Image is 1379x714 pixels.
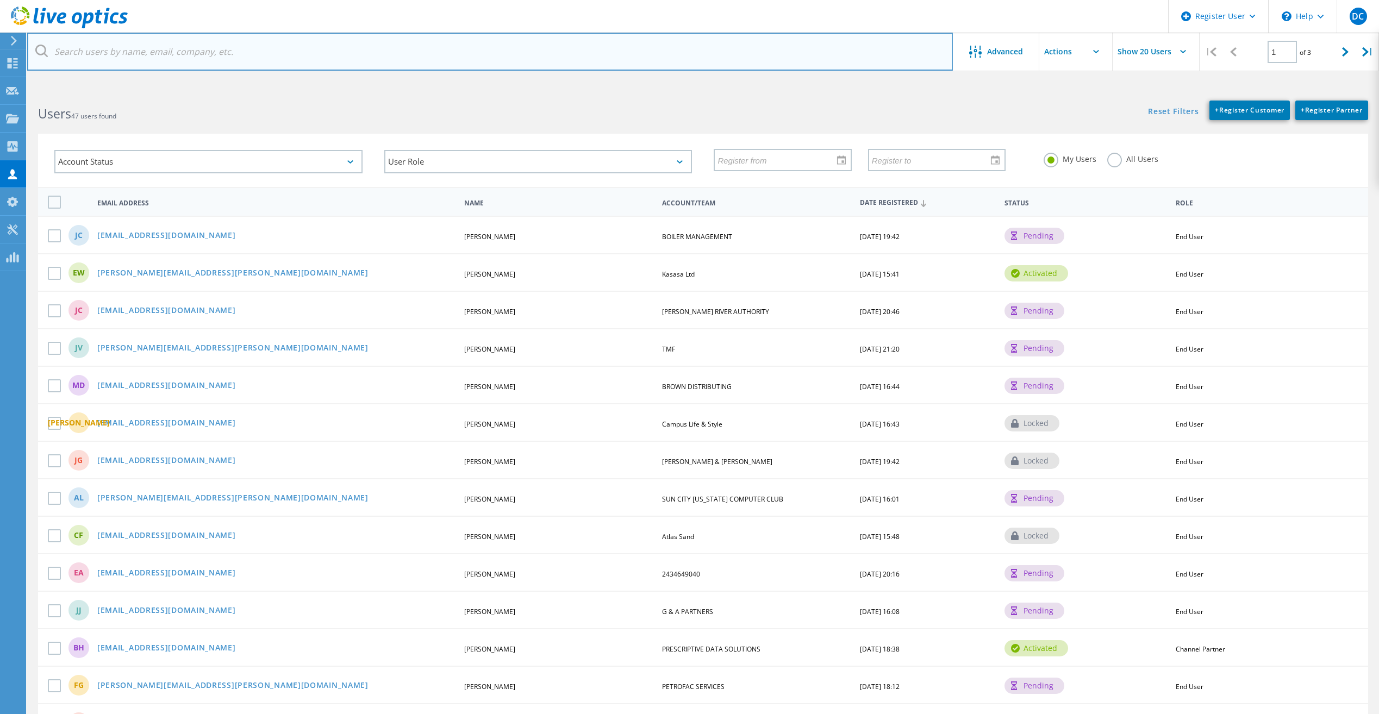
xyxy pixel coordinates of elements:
span: [PERSON_NAME] [464,457,515,466]
span: DC [1352,12,1364,21]
span: End User [1176,270,1203,279]
span: 47 users found [71,111,116,121]
div: locked [1004,415,1059,431]
span: AL [74,494,84,502]
svg: \n [1282,11,1291,21]
span: [PERSON_NAME] [464,494,515,504]
span: End User [1176,607,1203,616]
div: pending [1004,490,1064,506]
span: [PERSON_NAME] [464,569,515,579]
span: [PERSON_NAME] [464,232,515,241]
a: Reset Filters [1148,108,1199,117]
span: [DATE] 16:43 [860,419,900,429]
span: [DATE] 21:20 [860,345,900,354]
span: [PERSON_NAME] [464,607,515,616]
span: Role [1176,200,1351,206]
span: End User [1176,232,1203,241]
span: [PERSON_NAME] [464,532,515,541]
span: Register Partner [1301,105,1363,115]
a: [EMAIL_ADDRESS][DOMAIN_NAME] [97,231,236,241]
div: locked [1004,453,1059,469]
b: + [1215,105,1219,115]
a: [EMAIL_ADDRESS][DOMAIN_NAME] [97,606,236,616]
div: | [1357,33,1379,71]
span: End User [1176,682,1203,691]
span: [DATE] 20:46 [860,307,900,316]
div: pending [1004,303,1064,319]
a: +Register Customer [1209,101,1290,120]
span: [DATE] 18:38 [860,644,900,654]
span: EA [74,569,84,577]
span: JJ [76,606,82,614]
span: [DATE] 16:01 [860,494,900,504]
input: Register from [715,149,843,170]
a: +Register Partner [1295,101,1368,120]
div: activated [1004,640,1068,656]
span: Kasasa Ltd [662,270,695,279]
span: End User [1176,494,1203,504]
div: pending [1004,378,1064,394]
span: [DATE] 18:12 [860,682,900,691]
span: BOILER MANAGEMENT [662,232,732,241]
a: [EMAIL_ADDRESS][DOMAIN_NAME] [97,381,236,391]
div: pending [1004,228,1064,244]
span: 2434649040 [662,569,700,579]
span: Campus Life & Style [662,419,722,429]
div: pending [1004,565,1064,581]
a: [EMAIL_ADDRESS][DOMAIN_NAME] [97,306,236,316]
span: BROWN DISTRIBUTING [662,382,732,391]
a: [EMAIL_ADDRESS][DOMAIN_NAME] [97,644,236,653]
span: PETROFAC SERVICES [662,682,725,691]
span: [PERSON_NAME] [464,419,515,429]
span: End User [1176,569,1203,579]
span: [PERSON_NAME] [464,644,515,654]
a: [PERSON_NAME][EMAIL_ADDRESS][PERSON_NAME][DOMAIN_NAME] [97,344,369,353]
span: JC [75,231,83,239]
b: Users [38,105,71,122]
span: Advanced [987,48,1023,55]
div: User Role [384,150,692,173]
span: End User [1176,419,1203,429]
input: Search users by name, email, company, etc. [27,33,953,71]
span: [PERSON_NAME] [48,419,110,427]
span: JV [75,344,83,352]
span: End User [1176,382,1203,391]
span: [DATE] 19:42 [860,457,900,466]
label: My Users [1044,153,1096,163]
div: locked [1004,528,1059,544]
a: [EMAIL_ADDRESS][DOMAIN_NAME] [97,569,236,578]
label: All Users [1107,153,1158,163]
span: [DATE] 16:44 [860,382,900,391]
span: Email Address [97,200,455,206]
span: Name [464,200,653,206]
a: Live Optics Dashboard [11,23,128,30]
div: Account Status [54,150,363,173]
span: TMF [662,345,675,354]
span: End User [1176,532,1203,541]
a: [EMAIL_ADDRESS][DOMAIN_NAME] [97,456,236,466]
b: + [1301,105,1305,115]
span: Account/Team [662,200,851,206]
span: End User [1176,345,1203,354]
span: Atlas Sand [662,532,694,541]
span: [PERSON_NAME] RIVER AUTHORITY [662,307,769,316]
span: Register Customer [1215,105,1284,115]
a: [PERSON_NAME][EMAIL_ADDRESS][PERSON_NAME][DOMAIN_NAME] [97,681,369,691]
span: [PERSON_NAME] [464,682,515,691]
div: pending [1004,340,1064,356]
span: Status [1004,200,1166,206]
span: of 3 [1300,48,1311,57]
span: JC [75,306,83,314]
a: [PERSON_NAME][EMAIL_ADDRESS][PERSON_NAME][DOMAIN_NAME] [97,494,369,503]
span: [DATE] 16:08 [860,607,900,616]
span: End User [1176,307,1203,316]
span: PRESCRIPTIVE DATA SOLUTIONS [662,644,760,654]
span: Date Registered [860,199,995,206]
span: [DATE] 19:42 [860,232,900,241]
span: MD [72,381,85,389]
span: CF [74,531,83,539]
a: [PERSON_NAME][EMAIL_ADDRESS][PERSON_NAME][DOMAIN_NAME] [97,269,369,278]
span: [DATE] 15:48 [860,532,900,541]
div: pending [1004,603,1064,619]
span: FG [74,681,84,689]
